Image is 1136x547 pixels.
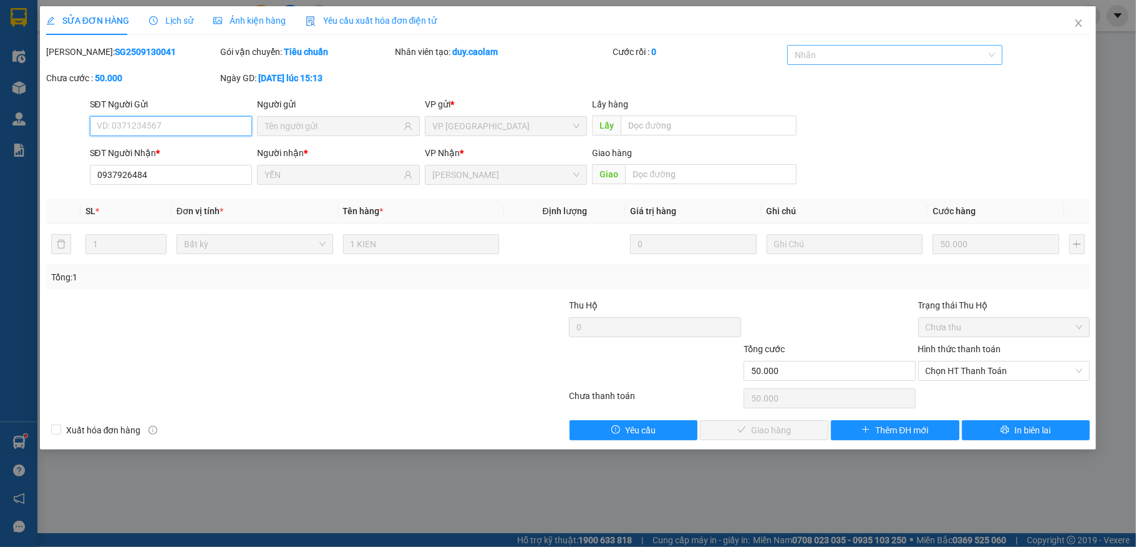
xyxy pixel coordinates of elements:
input: 0 [630,234,756,254]
button: printerIn biên lai [962,420,1090,440]
span: VP Sài Gòn [432,117,580,136]
div: Trạng thái Thu Hộ [918,298,1090,312]
span: Cước hàng [933,206,976,216]
span: Thu Hộ [569,300,598,310]
button: Close [1061,6,1096,41]
span: VP Phan Thiết [432,165,580,184]
span: Bất kỳ [184,235,326,254]
img: icon [306,16,316,26]
button: exclamation-circleYêu cầu [570,420,698,440]
input: 0 [933,234,1059,254]
b: 50.000 [95,73,122,83]
b: [DATE] lúc 15:13 [258,73,323,83]
input: Tên người nhận [265,168,401,182]
span: Định lượng [543,206,587,216]
span: picture [213,16,222,25]
b: [PERSON_NAME] [16,81,70,139]
span: Xuất hóa đơn hàng [61,423,146,437]
input: Dọc đường [621,116,797,136]
button: plusThêm ĐH mới [831,420,959,440]
span: edit [46,16,55,25]
div: Gói vận chuyển: [220,45,392,59]
div: Chưa thanh toán [568,389,742,411]
span: In biên lai [1014,423,1051,437]
input: VD: Bàn, Ghế [343,234,500,254]
input: Dọc đường [625,164,797,184]
input: Tên người gửi [265,119,401,133]
span: SL [85,206,95,216]
span: SỬA ĐƠN HÀNG [46,16,129,26]
th: Ghi chú [762,199,928,224]
span: Giao hàng [592,148,632,158]
span: exclamation-circle [611,425,620,435]
div: Nhân viên tạo: [395,45,610,59]
span: Lấy hàng [592,99,628,109]
span: Lịch sử [149,16,193,26]
span: Đơn vị tính [177,206,223,216]
span: user [404,170,412,179]
span: Ảnh kiện hàng [213,16,286,26]
div: Tổng: 1 [51,270,439,284]
span: printer [1001,425,1009,435]
label: Hình thức thanh toán [918,344,1001,354]
span: Tổng cước [744,344,785,354]
b: BIÊN NHẬN GỬI HÀNG HÓA [80,18,120,120]
div: Cước rồi : [613,45,785,59]
span: Giá trị hàng [630,206,676,216]
div: Chưa cước : [46,71,218,85]
b: [DOMAIN_NAME] [105,47,172,57]
span: Yêu cầu [625,423,656,437]
b: SG2509130041 [115,47,176,57]
button: delete [51,234,71,254]
span: clock-circle [149,16,158,25]
div: Người gửi [257,97,420,111]
div: [PERSON_NAME]: [46,45,218,59]
img: logo.jpg [135,16,165,46]
li: (c) 2017 [105,59,172,75]
span: Lấy [592,116,621,136]
span: user [404,122,412,131]
div: SĐT Người Nhận [90,146,253,160]
button: plus [1069,234,1085,254]
div: Người nhận [257,146,420,160]
span: Tên hàng [343,206,384,216]
b: 0 [651,47,656,57]
div: Ngày GD: [220,71,392,85]
span: info-circle [148,426,157,435]
div: SĐT Người Gửi [90,97,253,111]
span: plus [862,425,870,435]
span: VP Nhận [425,148,460,158]
span: Chưa thu [926,318,1083,337]
span: Thêm ĐH mới [875,423,928,437]
button: checkGiao hàng [700,420,828,440]
input: Ghi Chú [767,234,923,254]
b: duy.caolam [452,47,498,57]
span: Giao [592,164,625,184]
span: close [1074,18,1084,28]
b: Tiêu chuẩn [284,47,328,57]
span: Yêu cầu xuất hóa đơn điện tử [306,16,437,26]
span: Chọn HT Thanh Toán [926,362,1083,380]
div: VP gửi [425,97,588,111]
